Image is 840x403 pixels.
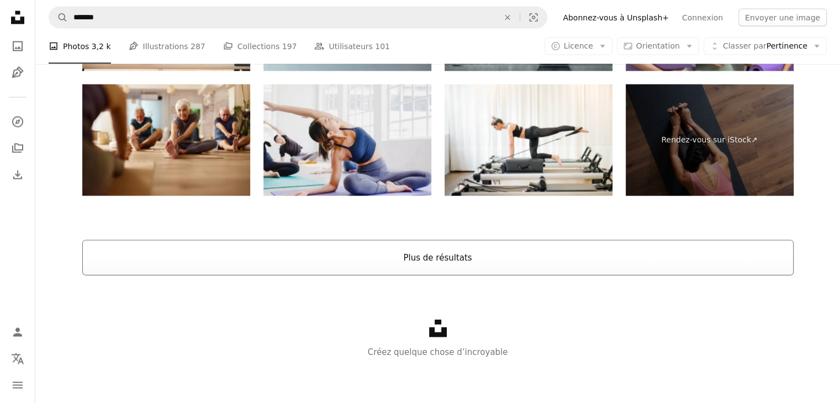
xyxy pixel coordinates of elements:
[282,40,297,52] span: 197
[556,9,675,26] a: Abonnez-vous à Unsplash+
[263,84,431,197] img: Jeunes gens sportifs asiatiques attrayants pratiquant la leçon de yoga avec l’instructeur. Groupe...
[723,41,807,52] span: Pertinence
[564,41,593,50] span: Licence
[35,346,840,359] p: Créez quelque chose d’incroyable
[314,29,390,64] a: Utilisateurs 101
[7,35,29,57] a: Photos
[49,7,547,29] form: Rechercher des visuels sur tout le site
[223,29,297,64] a: Collections 197
[82,84,250,197] img: Aînés actifs qui s’étirent lors d’un cours d’exercice dans un club de remise en forme.
[7,137,29,160] a: Collections
[617,38,699,55] button: Orientation
[375,40,390,52] span: 101
[675,9,730,26] a: Connexion
[7,111,29,133] a: Explorer
[7,62,29,84] a: Illustrations
[49,7,68,28] button: Rechercher sur Unsplash
[626,84,794,197] a: Rendez-vous sur iStock↗
[723,41,767,50] span: Classer par
[7,321,29,343] a: Connexion / S’inscrire
[545,38,612,55] button: Licence
[7,374,29,396] button: Menu
[191,40,205,52] span: 287
[7,348,29,370] button: Langue
[520,7,547,28] button: Recherche de visuels
[445,84,612,197] img: Femme exécutant une stabilisation diagonale de pilates
[7,7,29,31] a: Accueil — Unsplash
[738,9,827,26] button: Envoyer une image
[82,240,794,275] button: Plus de résultats
[636,41,680,50] span: Orientation
[495,7,520,28] button: Effacer
[7,164,29,186] a: Historique de téléchargement
[704,38,827,55] button: Classer parPertinence
[129,29,205,64] a: Illustrations 287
